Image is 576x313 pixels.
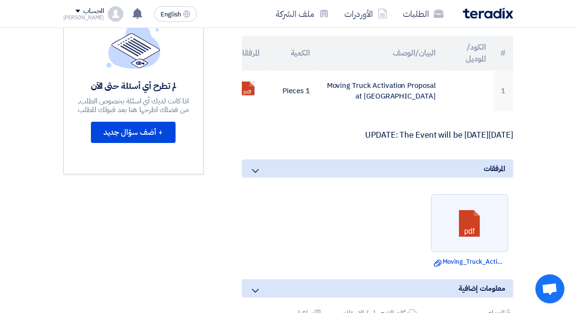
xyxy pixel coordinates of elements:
th: البيان/الوصف [318,36,443,71]
a: Open chat [535,274,564,303]
a: ملف الشركة [268,2,337,25]
img: Teradix logo [463,8,513,19]
th: الكمية [267,36,318,71]
span: معلومات إضافية [458,283,505,294]
th: الكود/الموديل [443,36,494,71]
div: لم تطرح أي أسئلة حتى الآن [77,80,190,91]
span: English [161,11,181,18]
td: Moving Truck Activation Proposal at [GEOGRAPHIC_DATA] [318,71,443,111]
a: الأوردرات [337,2,395,25]
a: الطلبات [395,2,451,25]
p: UPDATE: The Event will be [DATE][DATE] [242,130,513,140]
button: English [154,6,197,22]
th: المرفقات [217,36,267,71]
div: اذا كانت لديك أي اسئلة بخصوص الطلب, من فضلك اطرحها هنا بعد قبولك للطلب [77,97,190,114]
td: 1 Pieces [267,71,318,111]
div: [PERSON_NAME] [63,15,104,20]
img: profile_test.png [108,6,123,22]
td: 1 [494,71,513,111]
button: + أضف سؤال جديد [91,122,176,143]
a: Moving_Truck_Activation_Proposal.pdf [434,257,505,267]
img: empty_state_list.svg [106,23,161,69]
span: المرفقات [484,163,505,174]
div: الحساب [83,7,104,15]
th: # [494,36,513,71]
